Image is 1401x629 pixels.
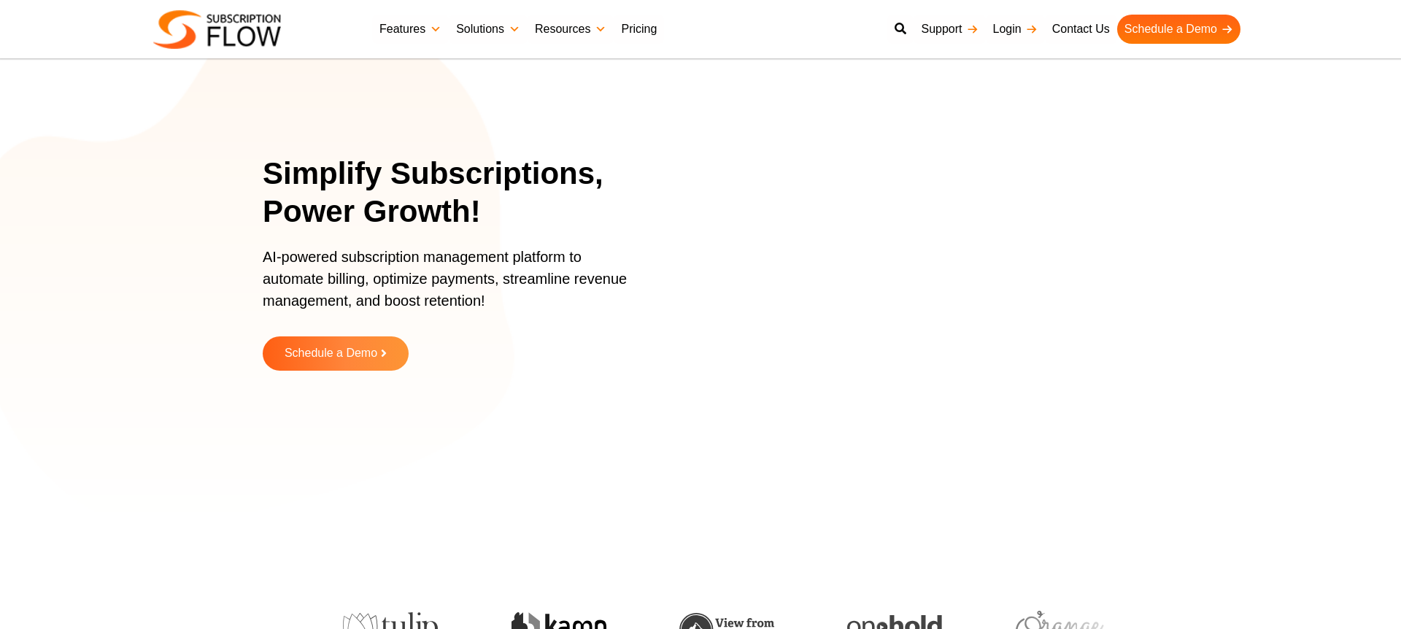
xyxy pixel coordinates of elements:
a: Resources [528,15,614,44]
a: Solutions [449,15,528,44]
a: Pricing [614,15,664,44]
a: Schedule a Demo [1117,15,1240,44]
a: Support [914,15,985,44]
img: Subscriptionflow [153,10,281,49]
a: Login [986,15,1045,44]
a: Features [372,15,449,44]
a: Contact Us [1045,15,1117,44]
